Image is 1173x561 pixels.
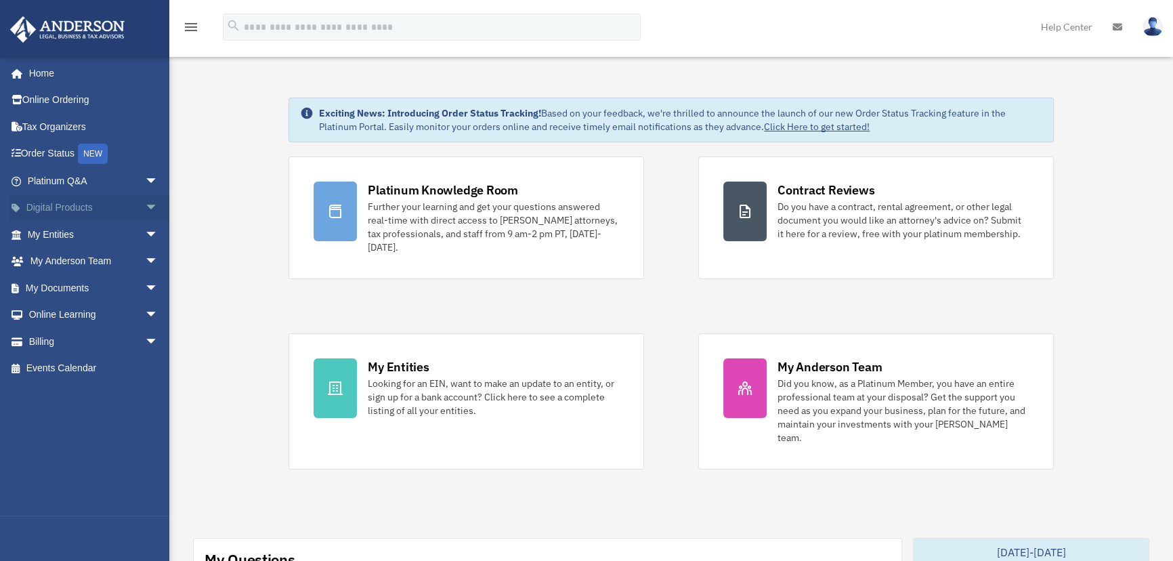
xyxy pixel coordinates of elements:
div: Platinum Knowledge Room [368,182,518,199]
a: Platinum Q&Aarrow_drop_down [9,167,179,194]
div: My Entities [368,358,429,375]
a: Tax Organizers [9,113,179,140]
a: My Entities Looking for an EIN, want to make an update to an entity, or sign up for a bank accoun... [289,333,644,470]
span: arrow_drop_down [145,221,172,249]
div: Do you have a contract, rental agreement, or other legal document you would like an attorney's ad... [777,200,1029,241]
i: menu [183,19,199,35]
a: My Documentsarrow_drop_down [9,274,179,302]
div: NEW [78,144,108,164]
div: My Anderson Team [777,358,882,375]
img: Anderson Advisors Platinum Portal [6,16,129,43]
div: Looking for an EIN, want to make an update to an entity, or sign up for a bank account? Click her... [368,377,619,417]
a: Order StatusNEW [9,140,179,168]
a: Platinum Knowledge Room Further your learning and get your questions answered real-time with dire... [289,157,644,279]
a: Online Ordering [9,87,179,114]
a: Digital Productsarrow_drop_down [9,194,179,222]
a: menu [183,24,199,35]
a: Events Calendar [9,355,179,382]
span: arrow_drop_down [145,194,172,222]
a: My Anderson Team Did you know, as a Platinum Member, you have an entire professional team at your... [698,333,1054,470]
span: arrow_drop_down [145,302,172,329]
a: Home [9,60,172,87]
div: Did you know, as a Platinum Member, you have an entire professional team at your disposal? Get th... [777,377,1029,444]
span: arrow_drop_down [145,167,172,195]
div: Further your learning and get your questions answered real-time with direct access to [PERSON_NAM... [368,200,619,254]
div: Contract Reviews [777,182,874,199]
img: User Pic [1143,17,1163,37]
span: arrow_drop_down [145,274,172,302]
strong: Exciting News: Introducing Order Status Tracking! [319,107,541,119]
i: search [226,18,241,33]
span: arrow_drop_down [145,248,172,276]
a: My Anderson Teamarrow_drop_down [9,248,179,275]
a: Online Learningarrow_drop_down [9,302,179,329]
a: My Entitiesarrow_drop_down [9,221,179,248]
a: Contract Reviews Do you have a contract, rental agreement, or other legal document you would like... [698,157,1054,279]
div: Based on your feedback, we're thrilled to announce the launch of our new Order Status Tracking fe... [319,106,1042,133]
a: Billingarrow_drop_down [9,328,179,355]
a: Click Here to get started! [764,121,870,133]
span: arrow_drop_down [145,328,172,356]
